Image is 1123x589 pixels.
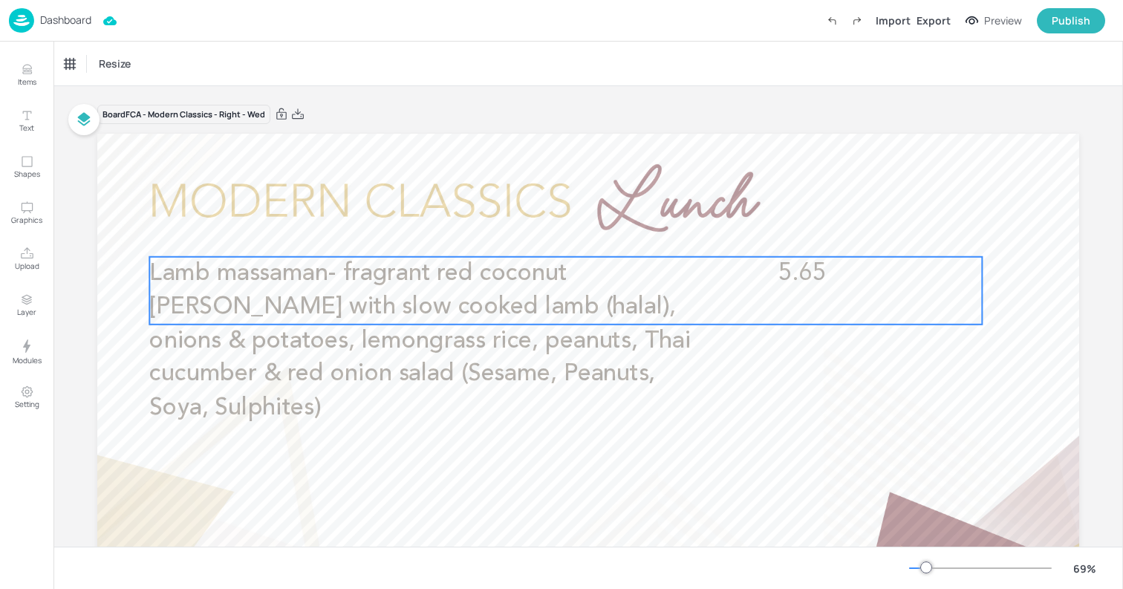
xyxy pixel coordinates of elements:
[97,105,270,125] div: Board FCA - Modern Classics - Right - Wed
[1052,13,1090,29] div: Publish
[876,13,911,28] div: Import
[819,8,844,33] label: Undo (Ctrl + Z)
[957,10,1031,32] button: Preview
[844,8,870,33] label: Redo (Ctrl + Y)
[96,56,134,71] span: Resize
[1067,561,1102,576] div: 69 %
[40,15,91,25] p: Dashboard
[149,261,690,420] span: Lamb massaman- fragrant red coconut [PERSON_NAME] with slow cooked lamb (halal), onions & potatoe...
[984,13,1022,29] div: Preview
[917,13,951,28] div: Export
[778,261,825,285] span: 5.65
[9,8,34,33] img: logo-86c26b7e.jpg
[1037,8,1105,33] button: Publish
